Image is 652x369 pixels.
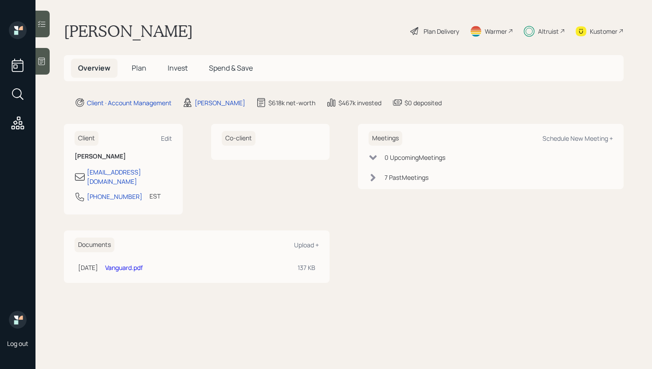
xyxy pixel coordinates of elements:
[369,131,402,146] h6: Meetings
[424,27,459,36] div: Plan Delivery
[338,98,381,107] div: $467k invested
[132,63,146,73] span: Plan
[590,27,617,36] div: Kustomer
[78,63,110,73] span: Overview
[542,134,613,143] div: Schedule New Meeting +
[75,238,114,252] h6: Documents
[222,131,255,146] h6: Co-client
[75,153,172,160] h6: [PERSON_NAME]
[385,153,445,162] div: 0 Upcoming Meeting s
[209,63,253,73] span: Spend & Save
[9,311,27,329] img: retirable_logo.png
[105,263,143,272] a: Vanguard.pdf
[149,191,161,201] div: EST
[87,167,172,186] div: [EMAIL_ADDRESS][DOMAIN_NAME]
[7,339,28,348] div: Log out
[405,98,442,107] div: $0 deposited
[538,27,559,36] div: Altruist
[87,192,142,201] div: [PHONE_NUMBER]
[385,173,428,182] div: 7 Past Meeting s
[298,263,315,272] div: 137 KB
[78,263,98,272] div: [DATE]
[485,27,507,36] div: Warmer
[195,98,245,107] div: [PERSON_NAME]
[268,98,315,107] div: $618k net-worth
[87,98,172,107] div: Client · Account Management
[161,134,172,143] div: Edit
[294,241,319,249] div: Upload +
[64,21,193,41] h1: [PERSON_NAME]
[75,131,98,146] h6: Client
[168,63,188,73] span: Invest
